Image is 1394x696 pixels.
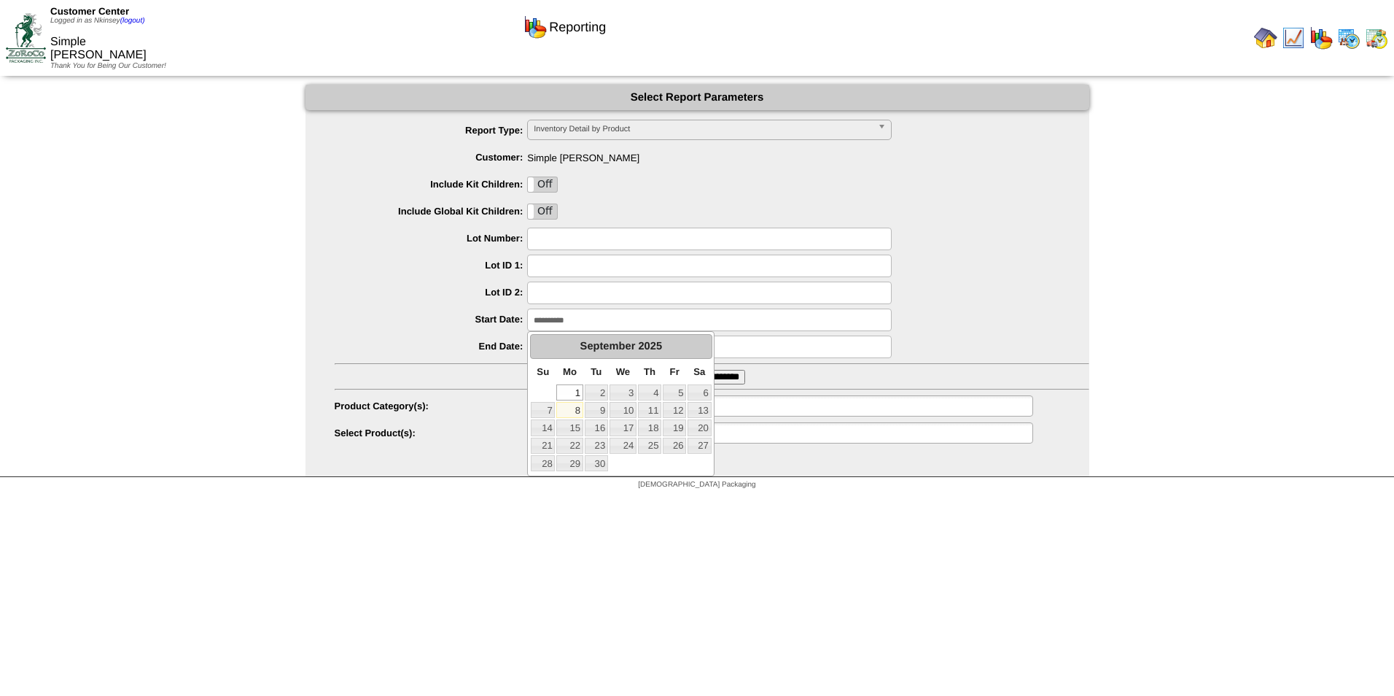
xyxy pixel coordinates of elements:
[335,314,528,325] label: Start Date:
[663,384,686,401] a: 5
[580,341,636,352] span: September
[610,419,636,436] a: 17
[335,260,528,271] label: Lot ID 1:
[638,341,662,352] span: 2025
[616,366,631,377] span: Wednesday
[585,455,608,471] a: 30
[556,438,583,454] a: 22
[531,419,555,436] a: 14
[585,419,608,436] a: 16
[688,419,711,436] a: 20
[534,120,872,138] span: Inventory Detail by Product
[531,455,555,471] a: 28
[585,384,608,401] a: 2
[1337,26,1360,50] img: calendarprod.gif
[335,287,528,298] label: Lot ID 2:
[694,340,706,352] span: Next
[1282,26,1305,50] img: line_graph.gif
[549,20,606,35] span: Reporting
[556,402,583,418] a: 8
[585,438,608,454] a: 23
[638,419,661,436] a: 18
[528,204,557,219] label: Off
[527,204,558,220] div: OnOff
[50,36,147,61] span: Simple [PERSON_NAME]
[1365,26,1388,50] img: calendarinout.gif
[50,6,129,17] span: Customer Center
[693,366,705,377] span: Saturday
[50,62,166,70] span: Thank You for Being Our Customer!
[1309,26,1333,50] img: graph.gif
[523,15,547,39] img: graph.gif
[335,152,528,163] label: Customer:
[638,384,661,401] a: 4
[670,366,680,377] span: Friday
[638,402,661,418] a: 11
[638,481,755,489] span: [DEMOGRAPHIC_DATA] Packaging
[6,13,46,62] img: ZoRoCo_Logo(Green%26Foil)%20jpg.webp
[335,233,528,244] label: Lot Number:
[335,428,528,438] label: Select Product(s):
[610,402,636,418] a: 10
[527,177,558,193] div: OnOff
[688,384,711,401] a: 6
[305,85,1089,110] div: Select Report Parameters
[663,419,686,436] a: 19
[610,384,636,401] a: 3
[688,402,711,418] a: 13
[563,366,577,377] span: Monday
[556,419,583,436] a: 15
[556,455,583,471] a: 29
[335,401,528,411] label: Product Category(s):
[556,384,583,401] a: 1
[335,147,1089,163] span: Simple [PERSON_NAME]
[335,179,528,190] label: Include Kit Children:
[531,402,555,418] a: 7
[585,402,608,418] a: 9
[644,366,655,377] span: Thursday
[531,438,555,454] a: 21
[335,341,528,352] label: End Date:
[610,438,636,454] a: 24
[532,336,551,355] a: Prev
[537,366,549,377] span: Sunday
[690,336,709,355] a: Next
[663,402,686,418] a: 12
[688,438,711,454] a: 27
[1254,26,1277,50] img: home.gif
[638,438,661,454] a: 25
[536,340,548,352] span: Prev
[663,438,686,454] a: 26
[120,17,145,25] a: (logout)
[335,206,528,217] label: Include Global Kit Children:
[591,366,601,377] span: Tuesday
[528,177,557,192] label: Off
[335,125,528,136] label: Report Type:
[50,17,145,25] span: Logged in as Nkinsey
